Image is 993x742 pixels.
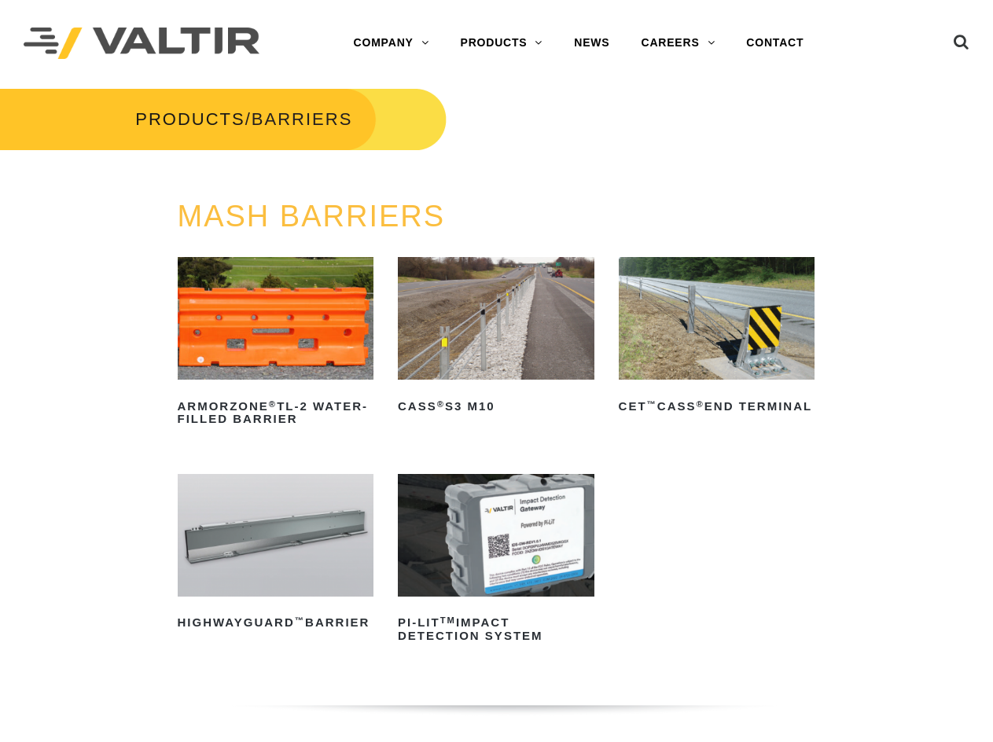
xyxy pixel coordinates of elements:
a: MASH BARRIERS [178,200,446,233]
sup: ® [697,399,704,409]
a: CONTACT [730,28,819,59]
sup: ® [437,399,445,409]
h2: CASS S3 M10 [398,394,594,419]
a: PRODUCTS [445,28,559,59]
a: CASS®S3 M10 [398,257,594,419]
img: Valtir [24,28,259,60]
span: BARRIERS [252,109,352,129]
sup: TM [440,615,456,625]
a: HighwayGuard™Barrier [178,474,374,636]
h2: ArmorZone TL-2 Water-Filled Barrier [178,394,374,432]
a: PRODUCTS [135,109,245,129]
a: ArmorZone®TL-2 Water-Filled Barrier [178,257,374,432]
a: CET™CASS®End Terminal [619,257,815,419]
sup: ® [269,399,277,409]
a: PI-LITTMImpact Detection System [398,474,594,648]
h2: HighwayGuard Barrier [178,611,374,636]
sup: ™ [295,615,305,625]
h2: CET CASS End Terminal [619,394,815,419]
a: CAREERS [625,28,730,59]
sup: ™ [647,399,657,409]
a: NEWS [558,28,625,59]
a: COMPANY [338,28,445,59]
h2: PI-LIT Impact Detection System [398,611,594,648]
